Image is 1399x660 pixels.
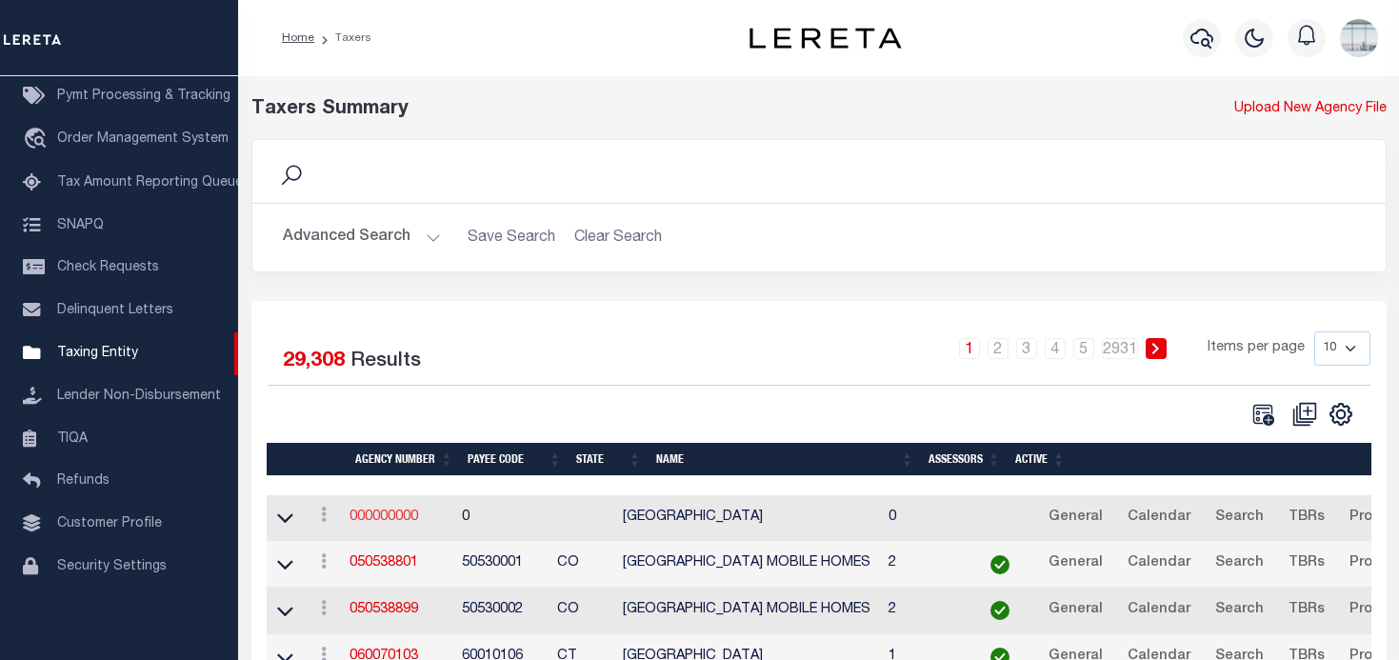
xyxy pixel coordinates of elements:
[350,510,418,524] a: 000000000
[57,132,229,146] span: Order Management System
[57,390,221,403] span: Lender Non-Disbursement
[1119,503,1199,533] a: Calendar
[350,603,418,616] a: 050538899
[454,588,550,634] td: 50530002
[1234,99,1387,120] a: Upload New Agency File
[1119,549,1199,579] a: Calendar
[990,601,1009,620] img: check-icon-green.svg
[881,495,968,542] td: 0
[749,28,902,49] img: logo-dark.svg
[1073,338,1094,359] a: 5
[57,261,159,274] span: Check Requests
[350,347,421,377] label: Results
[990,555,1009,574] img: check-icon-green.svg
[550,588,616,634] td: CO
[57,560,167,573] span: Security Settings
[1045,338,1066,359] a: 4
[460,443,569,476] th: Payee Code: activate to sort column ascending
[1207,503,1272,533] a: Search
[615,588,881,634] td: [GEOGRAPHIC_DATA] MOBILE HOMES
[1119,595,1199,626] a: Calendar
[1102,338,1138,359] a: 2931
[1016,338,1037,359] a: 3
[57,304,173,317] span: Delinquent Letters
[57,90,230,103] span: Pymt Processing & Tracking
[1040,503,1111,533] a: General
[649,443,921,476] th: Name: activate to sort column ascending
[615,495,881,542] td: [GEOGRAPHIC_DATA]
[350,556,418,570] a: 050538801
[57,517,162,530] span: Customer Profile
[57,218,104,231] span: SNAPQ
[1280,549,1333,579] a: TBRs
[454,541,550,588] td: 50530001
[1207,595,1272,626] a: Search
[1280,503,1333,533] a: TBRs
[314,30,371,47] li: Taxers
[454,495,550,542] td: 0
[881,588,968,634] td: 2
[569,443,649,476] th: State: activate to sort column ascending
[1008,443,1072,476] th: Active: activate to sort column ascending
[1207,549,1272,579] a: Search
[550,541,616,588] td: CO
[23,128,53,152] i: travel_explore
[1040,595,1111,626] a: General
[283,351,345,371] span: 29,308
[921,443,1008,476] th: Assessors: activate to sort column ascending
[988,338,1009,359] a: 2
[282,32,314,44] a: Home
[57,474,110,488] span: Refunds
[57,176,243,190] span: Tax Amount Reporting Queue
[1040,549,1111,579] a: General
[283,219,441,256] button: Advanced Search
[1280,595,1333,626] a: TBRs
[615,541,881,588] td: [GEOGRAPHIC_DATA] MOBILE HOMES
[959,338,980,359] a: 1
[251,95,1096,124] div: Taxers Summary
[881,541,968,588] td: 2
[57,431,88,445] span: TIQA
[57,347,138,360] span: Taxing Entity
[348,443,460,476] th: Agency Number: activate to sort column ascending
[1208,338,1305,359] span: Items per page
